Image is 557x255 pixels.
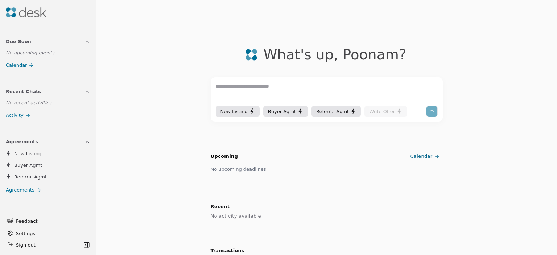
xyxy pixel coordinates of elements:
div: What's up , Poonam ? [263,46,406,63]
button: Transactions [1,210,95,223]
button: Feedback [3,214,90,227]
img: logo [245,49,257,61]
h2: Transactions [211,247,443,255]
button: Agreements [1,135,95,148]
span: New Listing [14,150,41,157]
button: Buyer Agmt [263,106,308,117]
div: New Listing [220,108,255,115]
button: Sign out [4,239,82,251]
button: Referral Agmt [311,106,361,117]
a: Calendar [1,60,95,70]
span: No upcoming events [6,50,54,55]
a: Calendar [409,151,442,163]
img: Desk [6,7,46,17]
span: Agreements [6,186,34,194]
span: No recent activities [6,100,51,106]
button: New Listing [216,106,260,117]
h2: Upcoming [211,153,238,160]
span: Activity [6,111,24,119]
span: Feedback [16,217,86,225]
span: Agreements [6,138,38,145]
h2: Recent [211,202,443,211]
span: Settings [16,230,35,237]
button: Recent Chats [1,85,95,98]
span: Buyer Agmt [14,161,42,169]
button: Due Soon [1,35,95,48]
span: Referral Agmt [316,108,349,115]
span: Due Soon [6,38,31,45]
span: Referral Agmt [14,173,47,181]
a: Agreements [1,185,95,195]
span: Buyer Agmt [268,108,296,115]
div: No upcoming deadlines [211,165,266,173]
span: Sign out [16,241,36,249]
button: Settings [4,227,92,239]
div: No activity available [211,211,443,221]
span: Calendar [6,61,27,69]
span: Calendar [410,153,432,160]
a: Activity [1,110,95,120]
span: Recent Chats [6,88,41,95]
